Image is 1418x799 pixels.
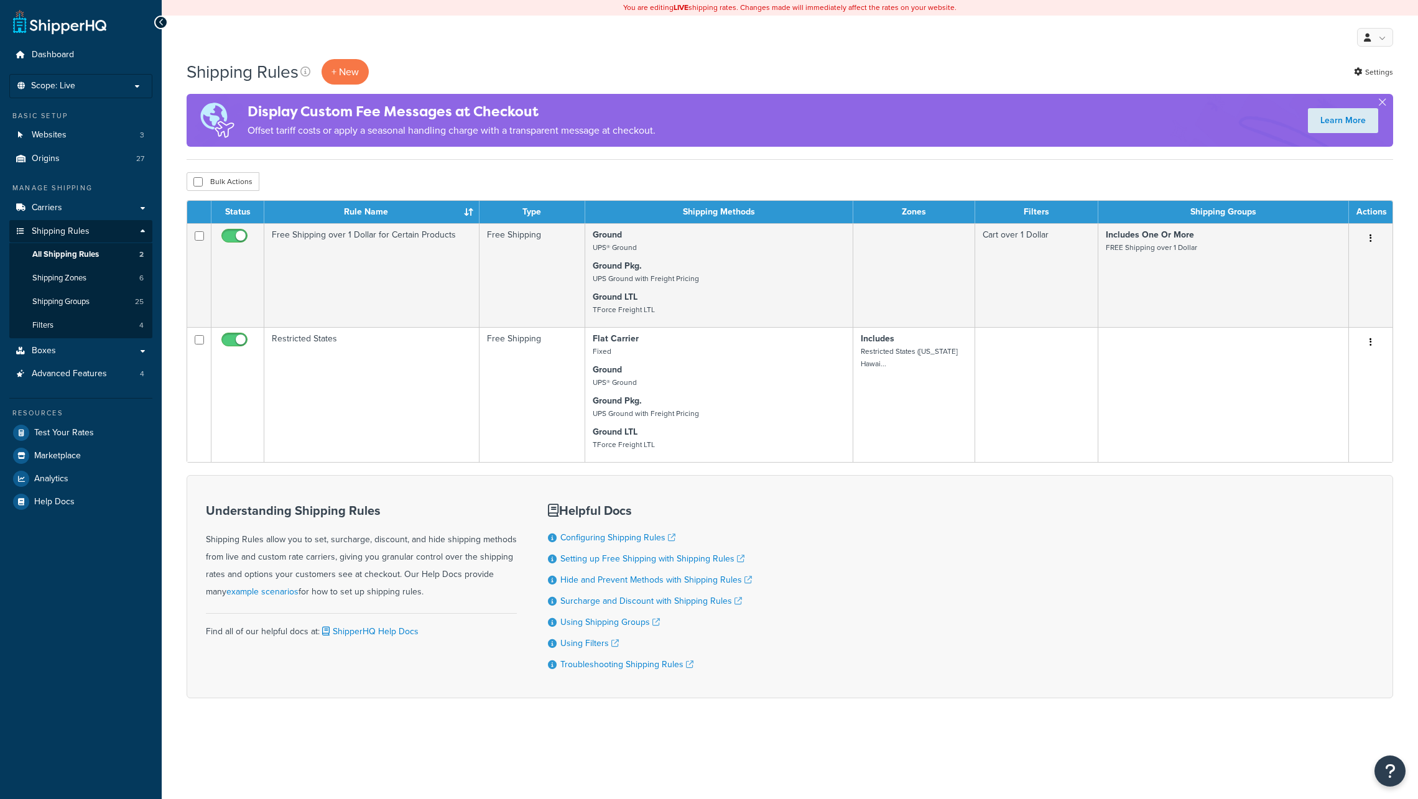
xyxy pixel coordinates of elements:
[32,226,90,237] span: Shipping Rules
[322,59,369,85] p: + New
[674,2,688,13] b: LIVE
[32,297,90,307] span: Shipping Groups
[32,203,62,213] span: Carriers
[560,573,752,586] a: Hide and Prevent Methods with Shipping Rules
[9,44,152,67] a: Dashboard
[1354,63,1393,81] a: Settings
[1106,228,1194,241] strong: Includes One Or More
[32,50,74,60] span: Dashboard
[861,346,958,369] small: Restricted States ([US_STATE] Hawai...
[560,531,675,544] a: Configuring Shipping Rules
[593,304,655,315] small: TForce Freight LTL
[1106,242,1197,253] small: FREE Shipping over 1 Dollar
[9,243,152,266] li: All Shipping Rules
[480,201,585,223] th: Type
[560,552,744,565] a: Setting up Free Shipping with Shipping Rules
[140,369,144,379] span: 4
[1098,201,1349,223] th: Shipping Groups
[206,613,517,640] div: Find all of our helpful docs at:
[560,637,619,650] a: Using Filters
[9,196,152,219] a: Carriers
[139,320,144,331] span: 4
[480,327,585,462] td: Free Shipping
[560,594,742,607] a: Surcharge and Discount with Shipping Rules
[560,616,660,629] a: Using Shipping Groups
[264,201,480,223] th: Rule Name : activate to sort column ascending
[1349,201,1393,223] th: Actions
[32,320,53,331] span: Filters
[211,201,264,223] th: Status
[9,491,152,513] li: Help Docs
[9,267,152,290] a: Shipping Zones 6
[593,363,622,376] strong: Ground
[9,422,152,444] a: Test Your Rates
[248,101,656,122] h4: Display Custom Fee Messages at Checkout
[9,363,152,386] a: Advanced Features 4
[9,220,152,243] a: Shipping Rules
[593,408,699,419] small: UPS Ground with Freight Pricing
[187,172,259,191] button: Bulk Actions
[9,124,152,147] a: Websites 3
[248,122,656,139] p: Offset tariff costs or apply a seasonal handling charge with a transparent message at checkout.
[34,451,81,461] span: Marketplace
[480,223,585,327] td: Free Shipping
[975,201,1098,223] th: Filters
[585,201,853,223] th: Shipping Methods
[593,242,637,253] small: UPS® Ground
[32,346,56,356] span: Boxes
[593,377,637,388] small: UPS® Ground
[9,408,152,418] div: Resources
[9,220,152,338] li: Shipping Rules
[1374,755,1406,787] button: Open Resource Center
[13,9,106,34] a: ShipperHQ Home
[9,314,152,337] li: Filters
[9,468,152,490] a: Analytics
[9,124,152,147] li: Websites
[593,394,642,407] strong: Ground Pkg.
[9,147,152,170] li: Origins
[593,273,699,284] small: UPS Ground with Freight Pricing
[975,223,1098,327] td: Cart over 1 Dollar
[34,474,68,484] span: Analytics
[9,183,152,193] div: Manage Shipping
[264,223,480,327] td: Free Shipping over 1 Dollar for Certain Products
[1308,108,1378,133] a: Learn More
[206,504,517,601] div: Shipping Rules allow you to set, surcharge, discount, and hide shipping methods from live and cus...
[206,504,517,517] h3: Understanding Shipping Rules
[593,228,622,241] strong: Ground
[9,339,152,363] a: Boxes
[593,439,655,450] small: TForce Freight LTL
[320,625,419,638] a: ShipperHQ Help Docs
[9,147,152,170] a: Origins 27
[9,314,152,337] a: Filters 4
[593,425,637,438] strong: Ground LTL
[9,290,152,313] a: Shipping Groups 25
[32,154,60,164] span: Origins
[187,94,248,147] img: duties-banner-06bc72dcb5fe05cb3f9472aba00be2ae8eb53ab6f0d8bb03d382ba314ac3c341.png
[34,497,75,507] span: Help Docs
[136,154,144,164] span: 27
[31,81,75,91] span: Scope: Live
[548,504,752,517] h3: Helpful Docs
[861,332,894,345] strong: Includes
[187,60,299,84] h1: Shipping Rules
[9,445,152,467] a: Marketplace
[9,267,152,290] li: Shipping Zones
[32,273,86,284] span: Shipping Zones
[9,243,152,266] a: All Shipping Rules 2
[32,369,107,379] span: Advanced Features
[226,585,299,598] a: example scenarios
[593,290,637,303] strong: Ground LTL
[593,332,639,345] strong: Flat Carrier
[9,363,152,386] li: Advanced Features
[135,297,144,307] span: 25
[32,130,67,141] span: Websites
[853,201,975,223] th: Zones
[593,346,611,357] small: Fixed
